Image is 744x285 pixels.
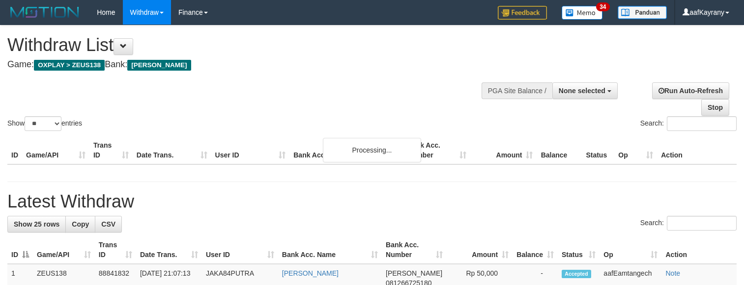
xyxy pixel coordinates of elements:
a: Note [665,269,680,277]
th: Action [661,236,737,264]
a: Show 25 rows [7,216,66,233]
th: Bank Acc. Name: activate to sort column ascending [278,236,382,264]
span: 34 [596,2,609,11]
a: [PERSON_NAME] [282,269,339,277]
input: Search: [667,116,737,131]
label: Show entries [7,116,82,131]
a: Run Auto-Refresh [652,82,729,99]
span: [PERSON_NAME] [127,60,191,71]
img: panduan.png [618,6,667,19]
a: Stop [701,99,729,116]
h1: Latest Withdraw [7,192,737,211]
th: Date Trans. [133,136,211,164]
h4: Game: Bank: [7,60,486,70]
img: Button%20Memo.svg [562,6,603,20]
th: Game/API [22,136,89,164]
th: User ID: activate to sort column ascending [202,236,278,264]
th: Bank Acc. Name [289,136,403,164]
th: Op: activate to sort column ascending [600,236,661,264]
th: User ID [211,136,290,164]
span: None selected [559,87,605,95]
th: Amount: activate to sort column ascending [447,236,513,264]
span: [PERSON_NAME] [386,269,442,277]
th: Amount [470,136,537,164]
th: Status [582,136,614,164]
a: Copy [65,216,95,233]
div: Processing... [323,138,421,162]
div: PGA Site Balance / [482,82,552,99]
span: Accepted [562,270,591,278]
label: Search: [640,116,737,131]
input: Search: [667,216,737,231]
img: Feedback.jpg [498,6,547,20]
span: Copy [72,220,89,228]
label: Search: [640,216,737,231]
a: CSV [95,216,122,233]
th: Balance: activate to sort column ascending [513,236,558,264]
th: Op [614,136,657,164]
th: ID: activate to sort column descending [7,236,33,264]
button: None selected [552,82,618,99]
th: Action [657,136,737,164]
span: CSV [101,220,115,228]
th: ID [7,136,22,164]
span: Show 25 rows [14,220,59,228]
select: Showentries [25,116,61,131]
th: Date Trans.: activate to sort column ascending [136,236,202,264]
span: OXPLAY > ZEUS138 [34,60,105,71]
th: Trans ID: activate to sort column ascending [95,236,136,264]
th: Game/API: activate to sort column ascending [33,236,95,264]
th: Balance [537,136,582,164]
th: Trans ID [89,136,133,164]
h1: Withdraw List [7,35,486,55]
th: Status: activate to sort column ascending [558,236,600,264]
th: Bank Acc. Number [403,136,470,164]
th: Bank Acc. Number: activate to sort column ascending [382,236,447,264]
img: MOTION_logo.png [7,5,82,20]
